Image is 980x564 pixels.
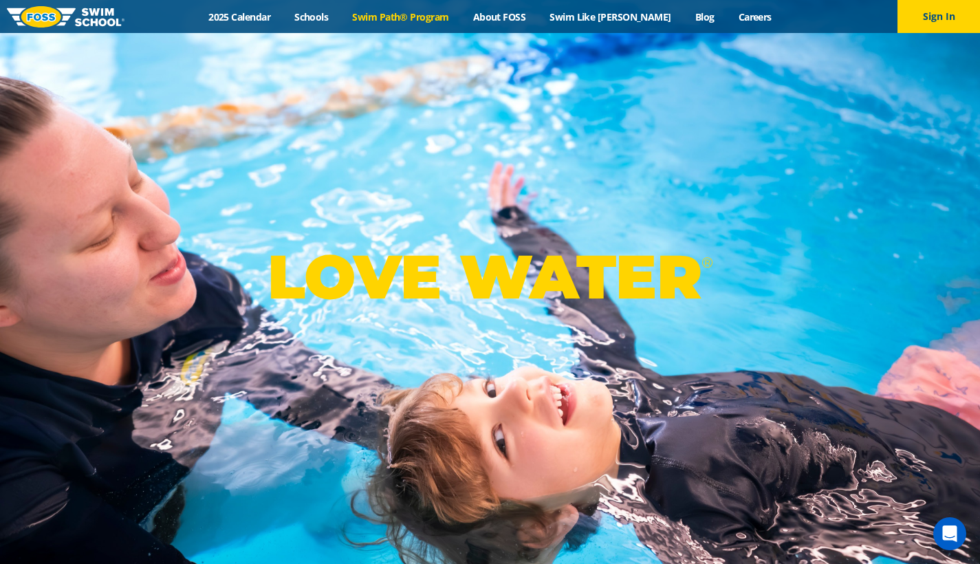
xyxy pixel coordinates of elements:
[340,10,461,23] a: Swim Path® Program
[7,6,124,28] img: FOSS Swim School Logo
[683,10,726,23] a: Blog
[933,517,966,550] div: Open Intercom Messenger
[726,10,783,23] a: Careers
[268,240,712,314] p: LOVE WATER
[197,10,283,23] a: 2025 Calendar
[701,254,712,271] sup: ®
[538,10,684,23] a: Swim Like [PERSON_NAME]
[461,10,538,23] a: About FOSS
[283,10,340,23] a: Schools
